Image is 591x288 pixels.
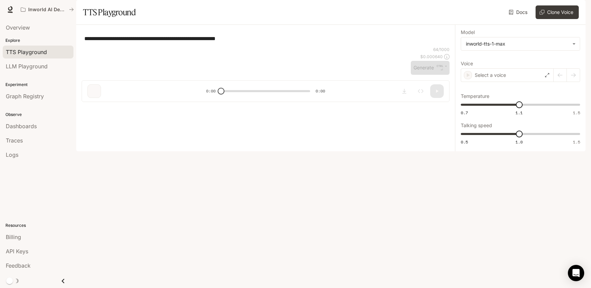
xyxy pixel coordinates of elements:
span: 0.5 [461,139,468,145]
div: inworld-tts-1-max [466,40,569,47]
a: Docs [507,5,530,19]
span: 1.0 [516,139,523,145]
button: All workspaces [18,3,77,16]
span: 1.1 [516,110,523,116]
h1: TTS Playground [83,5,136,19]
span: 1.5 [573,139,580,145]
p: $ 0.000640 [420,54,443,60]
div: inworld-tts-1-max [461,37,580,50]
div: Open Intercom Messenger [568,265,584,281]
span: 1.5 [573,110,580,116]
p: Inworld AI Demos [28,7,66,13]
button: Clone Voice [536,5,579,19]
p: Voice [461,61,473,66]
p: Temperature [461,94,489,99]
span: 0.7 [461,110,468,116]
p: Talking speed [461,123,492,128]
p: 64 / 1000 [433,47,450,52]
p: Select a voice [475,72,506,79]
p: Model [461,30,475,35]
